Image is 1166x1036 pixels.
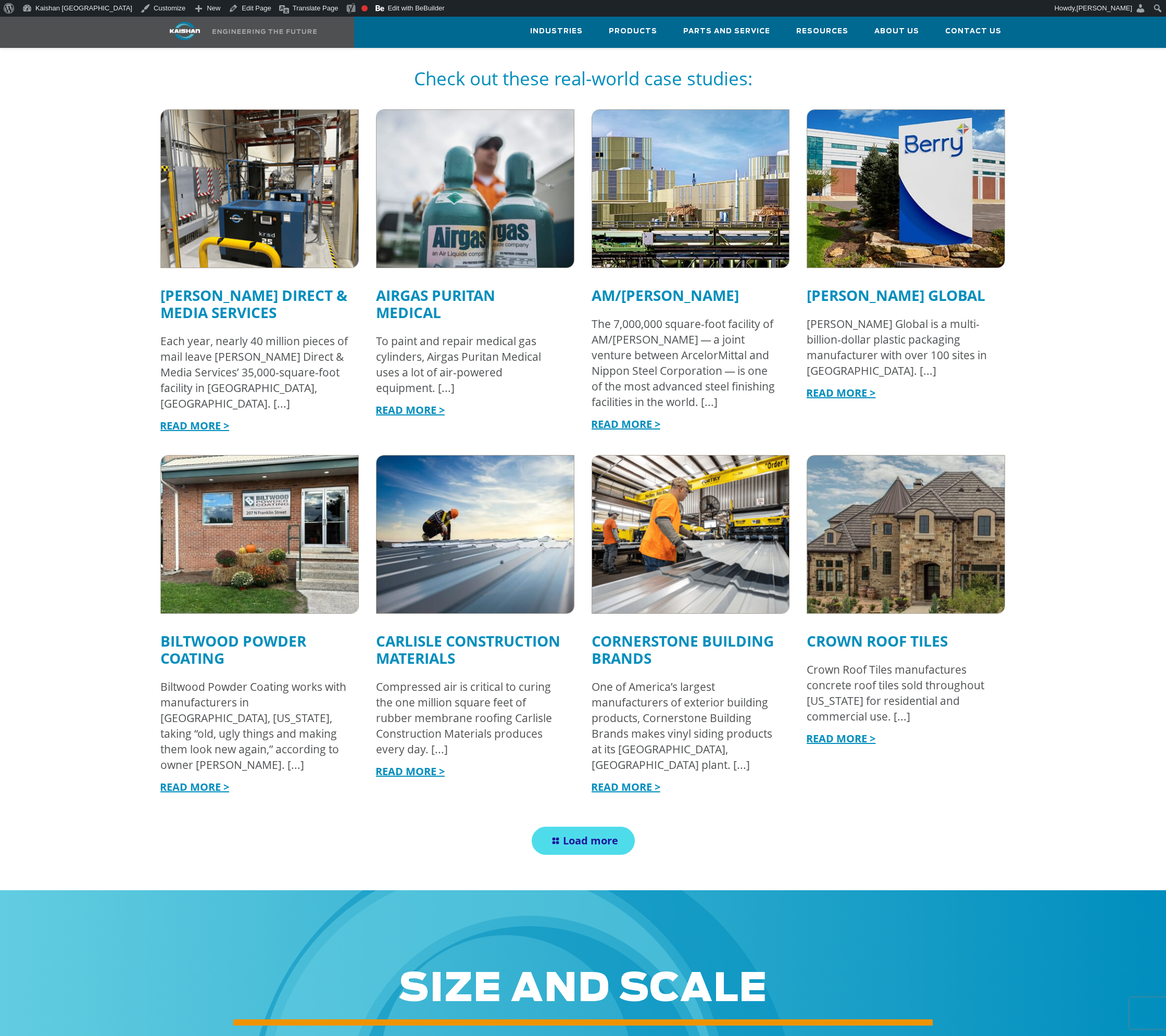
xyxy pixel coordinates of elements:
[376,285,495,322] a: Airgas Puritan Medical
[563,833,618,848] span: Load more
[532,827,635,855] a: Load more
[592,285,739,305] a: AM/[PERSON_NAME]
[806,731,875,746] a: READ MORE >
[807,456,1005,613] img: crown roof tiles
[807,631,948,651] a: Crown Roof Tiles
[212,29,317,34] img: Engineering the future
[376,333,564,396] div: To paint and repair medical gas cylinders, Airgas Puritan Medical uses a lot of air-powered equip...
[160,419,229,433] a: READ MORE >
[592,316,780,410] div: The 7,000,000 square-foot facility of AM/[PERSON_NAME] — a joint venture between ArcelorMittal an...
[683,17,770,45] a: Parts and Service
[361,5,368,11] div: Focus keyphrase not set
[796,26,848,37] span: Resources
[530,26,583,37] span: Industries
[807,316,995,378] div: [PERSON_NAME] Global is a multi-billion-dollar plastic packaging manufacturer with over 100 sites...
[683,26,770,37] span: Parts and Service
[592,679,780,773] div: One of America’s largest manufacturers of exterior building products, Cornerstone Building Brands...
[796,17,848,45] a: Resources
[376,631,560,668] a: Carlisle Construction Materials
[807,285,985,305] a: [PERSON_NAME] Global
[152,69,1014,89] h5: Check out these real-world case studies:
[609,26,657,37] span: Products
[582,447,799,621] img: Untitled-design-84.png
[160,679,348,773] div: Biltwood Powder Coating works with manufacturers in [GEOGRAPHIC_DATA], [US_STATE], taking “old, u...
[377,110,574,268] img: airgas puritan medial
[375,764,445,778] a: READ MORE >
[160,333,348,411] div: Each year, nearly 40 million pieces of mail leave [PERSON_NAME] Direct & Media Services’ 35,000-s...
[376,679,564,757] div: Compressed air is critical to curing the one million square feet of rubber membrane roofing Carli...
[1076,4,1132,12] span: [PERSON_NAME]
[592,631,774,668] a: Cornerstone Building Brands
[375,403,445,417] a: READ MORE >
[945,26,1001,37] span: Contact Us
[807,110,1005,268] img: berry global
[160,285,347,322] a: [PERSON_NAME] Direct & Media Services
[530,17,583,45] a: Industries
[591,780,660,794] a: READ MORE >
[160,780,229,794] a: READ MORE >
[609,17,657,45] a: Products
[874,17,919,45] a: About Us
[161,110,358,268] img: Untitled-design-88.png
[161,456,358,613] img: biltwood
[945,17,1001,45] a: Contact Us
[806,386,875,400] a: READ MORE >
[160,631,306,668] a: Biltwood Powder Coating
[874,26,919,37] span: About Us
[377,456,574,613] img: roofer
[591,417,660,431] a: READ MORE >
[146,17,330,48] a: Kaishan USA
[146,22,224,40] img: kaishan logo
[592,110,789,268] img: am ns calvert steel skyline
[807,662,995,724] div: Crown Roof Tiles manufactures concrete roof tiles sold throughout [US_STATE] for residential and ...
